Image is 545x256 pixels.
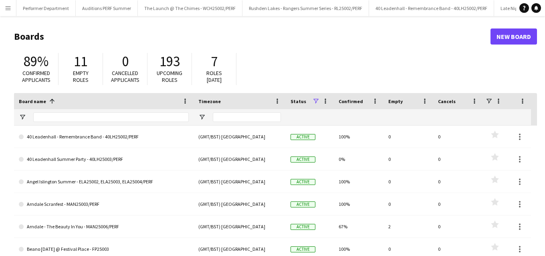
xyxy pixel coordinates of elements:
[334,215,384,238] div: 67%
[490,28,537,45] a: New Board
[14,30,490,43] h1: Boards
[111,69,139,83] span: Cancelled applicants
[19,126,189,148] a: 40 Leadenhall - Remembrance Band - 40LH25002/PERF
[194,193,286,215] div: (GMT/BST) [GEOGRAPHIC_DATA]
[159,53,180,70] span: 193
[19,215,189,238] a: Arndale - The Beauty In You - MAN25006/PERF
[138,0,242,16] button: The Launch @ The Chimes - WCH25002/PERF
[194,148,286,170] div: (GMT/BST) [GEOGRAPHIC_DATA]
[433,215,483,238] div: 0
[433,148,483,170] div: 0
[291,179,315,185] span: Active
[16,0,76,16] button: Performer Department
[194,126,286,148] div: (GMT/BST) [GEOGRAPHIC_DATA]
[339,98,363,104] span: Confirmed
[74,53,87,70] span: 11
[19,193,189,215] a: Arndale Scranfest - MAN25003/PERF
[19,171,189,193] a: Angel Islington Summer - ELA25002, ELA25003, ELA25004/PERF
[122,53,129,70] span: 0
[19,98,46,104] span: Board name
[198,114,206,121] button: Open Filter Menu
[384,148,433,170] div: 0
[291,156,315,163] span: Active
[291,98,306,104] span: Status
[206,69,222,83] span: Roles [DATE]
[433,126,483,148] div: 0
[157,69,182,83] span: Upcoming roles
[73,69,89,83] span: Empty roles
[198,98,221,104] span: Timezone
[334,148,384,170] div: 0%
[213,112,281,122] input: Timezone Filter Input
[334,126,384,148] div: 100%
[334,193,384,215] div: 100%
[242,0,369,16] button: Rushden Lakes - Rangers Summer Series - RL25002/PERF
[433,171,483,193] div: 0
[291,224,315,230] span: Active
[291,201,315,207] span: Active
[388,98,403,104] span: Empty
[384,215,433,238] div: 2
[384,171,433,193] div: 0
[19,148,189,171] a: 40 Leadenhall Summer Party - 40LH25003/PERF
[211,53,218,70] span: 7
[291,246,315,252] span: Active
[33,112,189,122] input: Board name Filter Input
[194,215,286,238] div: (GMT/BST) [GEOGRAPHIC_DATA]
[291,134,315,140] span: Active
[22,69,50,83] span: Confirmed applicants
[76,0,138,16] button: Auditions PERF Summer
[194,171,286,193] div: (GMT/BST) [GEOGRAPHIC_DATA]
[433,193,483,215] div: 0
[334,171,384,193] div: 100%
[384,126,433,148] div: 0
[19,114,26,121] button: Open Filter Menu
[24,53,48,70] span: 89%
[384,193,433,215] div: 0
[369,0,494,16] button: 40 Leadenhall - Remembrance Band - 40LH25002/PERF
[438,98,456,104] span: Cancels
